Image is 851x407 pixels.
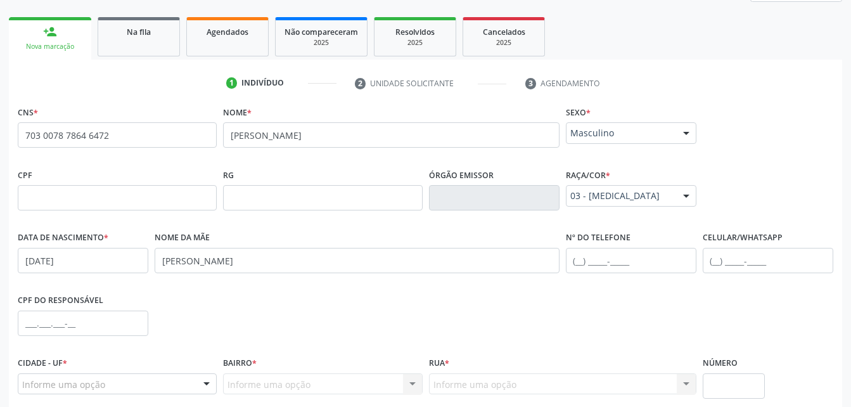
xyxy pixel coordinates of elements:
span: Masculino [570,127,670,139]
input: (__) _____-_____ [703,248,833,273]
div: person_add [43,25,57,39]
label: Número [703,354,738,373]
label: Nº do Telefone [566,228,630,248]
input: ___.___.___-__ [18,311,148,336]
label: Nome [223,103,252,122]
label: Bairro [223,354,257,373]
input: __/__/____ [18,248,148,273]
div: Nova marcação [18,42,82,51]
label: CPF [18,165,32,185]
div: 1 [226,77,238,89]
label: Data de nascimento [18,228,108,248]
span: 03 - [MEDICAL_DATA] [570,190,670,202]
div: 2025 [285,38,358,48]
input: (__) _____-_____ [566,248,696,273]
div: 2025 [472,38,535,48]
label: Nome da mãe [155,228,210,248]
span: Na fila [127,27,151,37]
span: Informe uma opção [22,378,105,391]
label: Sexo [566,103,591,122]
span: Não compareceram [285,27,358,37]
div: Indivíduo [241,77,284,89]
label: CNS [18,103,38,122]
span: Resolvidos [395,27,435,37]
label: Raça/cor [566,165,610,185]
div: 2025 [383,38,447,48]
label: RG [223,165,234,185]
label: CPF do responsável [18,291,103,311]
span: Cancelados [483,27,525,37]
label: Órgão emissor [429,165,494,185]
span: none [155,126,211,140]
label: Celular/WhatsApp [703,228,783,248]
span: Agendados [207,27,248,37]
label: Rua [429,354,449,373]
